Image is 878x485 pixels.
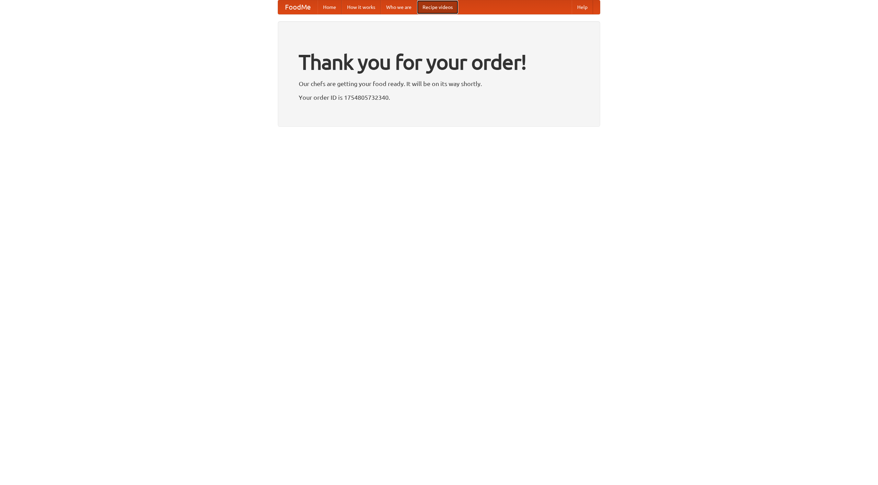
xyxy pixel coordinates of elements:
a: Recipe videos [417,0,458,14]
a: Help [572,0,593,14]
a: Home [318,0,342,14]
a: How it works [342,0,381,14]
p: Our chefs are getting your food ready. It will be on its way shortly. [299,78,579,89]
a: FoodMe [278,0,318,14]
a: Who we are [381,0,417,14]
h1: Thank you for your order! [299,46,579,78]
p: Your order ID is 1754805732340. [299,92,579,102]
